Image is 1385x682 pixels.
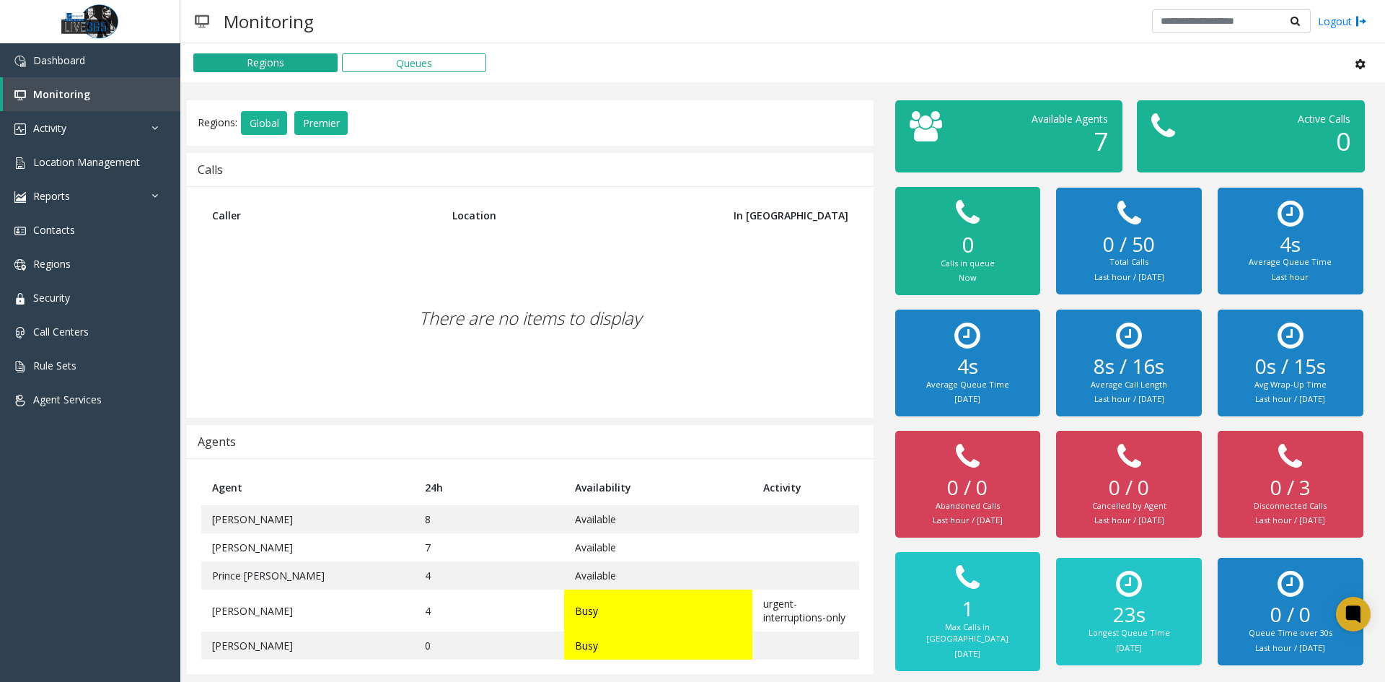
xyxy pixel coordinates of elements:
h2: 8s / 16s [1070,354,1187,379]
div: Disconnected Calls [1232,500,1348,512]
a: Monitoring [3,77,180,111]
th: Availability [564,470,752,505]
td: [PERSON_NAME] [201,533,414,561]
img: logout [1355,14,1367,29]
td: Busy [564,590,752,631]
img: 'icon' [14,293,26,305]
img: 'icon' [14,123,26,135]
td: 0 [414,631,564,660]
th: Location [441,198,697,233]
h2: 1 [910,597,1026,621]
h2: 0 / 0 [910,476,1026,500]
img: pageIcon [195,4,209,39]
button: Global [241,111,287,136]
small: Last hour / [DATE] [1094,271,1164,282]
small: Last hour / [DATE] [1255,642,1325,653]
img: 'icon' [14,191,26,203]
div: Avg Wrap-Up Time [1232,379,1348,391]
div: Longest Queue Time [1070,627,1187,639]
span: Rule Sets [33,359,76,372]
td: 8 [414,505,564,533]
div: Calls in queue [910,258,1026,270]
small: Now [959,272,977,283]
div: Average Queue Time [1232,256,1348,268]
img: 'icon' [14,395,26,406]
span: 7 [1094,124,1108,158]
a: Logout [1318,14,1367,29]
h2: 0 / 0 [1232,603,1348,627]
span: Security [33,291,70,305]
td: Available [564,561,752,590]
div: Average Queue Time [910,379,1026,391]
h2: 23s [1070,603,1187,627]
small: [DATE] [954,393,980,404]
span: Dashboard [33,53,85,67]
td: urgent-interruptions-only [752,590,859,631]
h3: Monitoring [216,4,321,39]
img: 'icon' [14,259,26,271]
th: Agent [201,470,414,505]
div: Cancelled by Agent [1070,500,1187,512]
span: Monitoring [33,87,90,101]
div: Average Call Length [1070,379,1187,391]
small: Last hour / [DATE] [933,515,1003,525]
td: [PERSON_NAME] [201,505,414,533]
img: 'icon' [14,157,26,169]
img: 'icon' [14,56,26,67]
h2: 0 / 3 [1232,476,1348,500]
span: Available Agents [1032,112,1108,126]
td: [PERSON_NAME] [201,631,414,660]
td: Available [564,505,752,533]
th: Caller [201,198,441,233]
th: Activity [752,470,859,505]
th: In [GEOGRAPHIC_DATA] [697,198,859,233]
span: 0 [1336,124,1350,158]
td: Available [564,533,752,561]
h2: 4s [910,354,1026,379]
span: Reports [33,189,70,203]
div: Abandoned Calls [910,500,1026,512]
img: 'icon' [14,89,26,101]
h2: 4s [1232,232,1348,257]
div: There are no items to display [201,233,859,403]
small: Last hour / [DATE] [1255,515,1325,525]
div: Queue Time over 30s [1232,627,1348,639]
span: Activity [33,121,66,135]
span: Regions [33,257,71,271]
td: Busy [564,631,752,660]
small: Last hour / [DATE] [1094,393,1164,404]
button: Queues [342,53,486,72]
span: Location Management [33,155,140,169]
td: Prince [PERSON_NAME] [201,561,414,590]
span: Call Centers [33,325,89,338]
h2: 0 [910,232,1026,258]
div: Calls [198,160,223,179]
div: Agents [198,432,236,451]
td: 4 [414,561,564,590]
div: Total Calls [1070,256,1187,268]
h2: 0s / 15s [1232,354,1348,379]
h2: 0 / 50 [1070,232,1187,257]
small: Last hour / [DATE] [1255,393,1325,404]
span: Contacts [33,223,75,237]
button: Regions [193,53,338,72]
td: 4 [414,590,564,631]
td: [PERSON_NAME] [201,590,414,631]
small: Last hour / [DATE] [1094,515,1164,525]
th: 24h [414,470,564,505]
small: [DATE] [1116,642,1142,653]
small: [DATE] [954,648,980,659]
h2: 0 / 0 [1070,476,1187,500]
span: Active Calls [1298,112,1350,126]
span: Agent Services [33,393,102,406]
small: Last hour [1272,271,1309,282]
button: Premier [294,111,348,136]
td: 7 [414,533,564,561]
div: Max Calls in [GEOGRAPHIC_DATA] [910,621,1026,645]
img: 'icon' [14,361,26,372]
span: Regions: [198,115,237,128]
img: 'icon' [14,225,26,237]
img: 'icon' [14,327,26,338]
